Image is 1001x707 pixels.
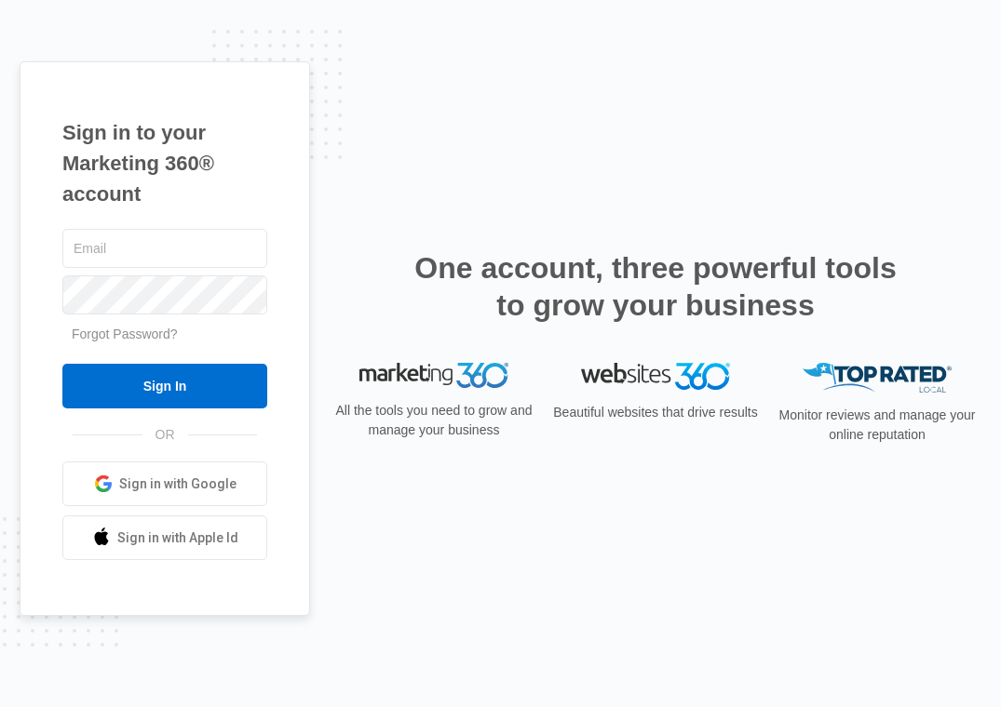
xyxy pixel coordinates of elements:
[142,425,188,445] span: OR
[62,364,267,408] input: Sign In
[62,117,267,209] h1: Sign in to your Marketing 360® account
[330,401,538,440] p: All the tools you need to grow and manage your business
[117,528,238,548] span: Sign in with Apple Id
[62,229,267,268] input: Email
[119,474,237,494] span: Sign in with Google
[551,403,760,422] p: Beautiful websites that drive results
[803,363,952,394] img: Top Rated Local
[773,406,981,445] p: Monitor reviews and manage your online reputation
[359,363,508,389] img: Marketing 360
[62,515,267,560] a: Sign in with Apple Id
[62,461,267,506] a: Sign in with Google
[409,249,902,324] h2: One account, three powerful tools to grow your business
[581,363,730,390] img: Websites 360
[72,327,178,341] a: Forgot Password?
